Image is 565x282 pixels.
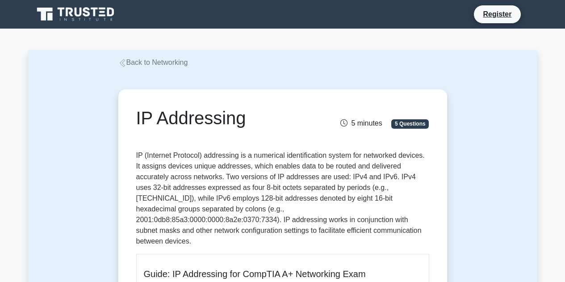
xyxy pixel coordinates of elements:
span: 5 minutes [340,119,382,127]
span: 5 Questions [391,119,429,128]
h1: IP Addressing [136,107,328,129]
h5: Guide: IP Addressing for CompTIA A+ Networking Exam [144,269,422,279]
a: Back to Networking [118,59,188,66]
p: IP (Internet Protocol) addressing is a numerical identification system for networked devices. It ... [136,150,429,247]
a: Register [477,8,517,20]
